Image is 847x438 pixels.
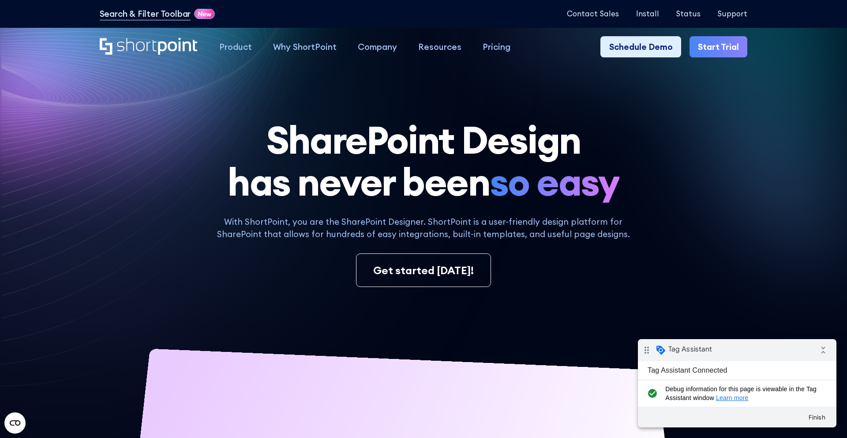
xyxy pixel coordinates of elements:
div: Company [358,41,397,53]
a: Contact Sales [567,10,619,18]
a: Resources [408,36,472,57]
a: Start Trial [690,36,747,57]
h1: SharePoint Design has never been [100,119,748,203]
a: Support [717,10,747,18]
i: check_circle [7,45,22,63]
button: Finish [163,70,195,86]
button: Open CMP widget [4,412,26,434]
a: Home [100,38,198,57]
a: Why ShortPoint [262,36,347,57]
div: Why ShortPoint [273,41,337,53]
a: Pricing [472,36,521,57]
a: Product [209,36,262,57]
i: Collapse debug badge [176,2,194,20]
a: Learn more [78,55,111,62]
a: Company [347,36,408,57]
span: Debug information for this page is viewable in the Tag Assistant window [27,45,184,63]
div: Product [219,41,252,53]
div: Pricing [483,41,510,53]
a: Get started [DATE]! [356,253,491,287]
span: so easy [490,161,619,203]
div: Resources [418,41,461,53]
a: Search & Filter Toolbar [100,8,191,20]
iframe: Chat Widget [688,336,847,438]
p: With ShortPoint, you are the SharePoint Designer. ShortPoint is a user-friendly design platform f... [209,215,638,241]
a: Status [676,10,701,18]
a: Install [636,10,659,18]
span: Tag Assistant [30,6,74,15]
a: Schedule Demo [600,36,681,57]
div: Get started [DATE]! [373,262,474,278]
